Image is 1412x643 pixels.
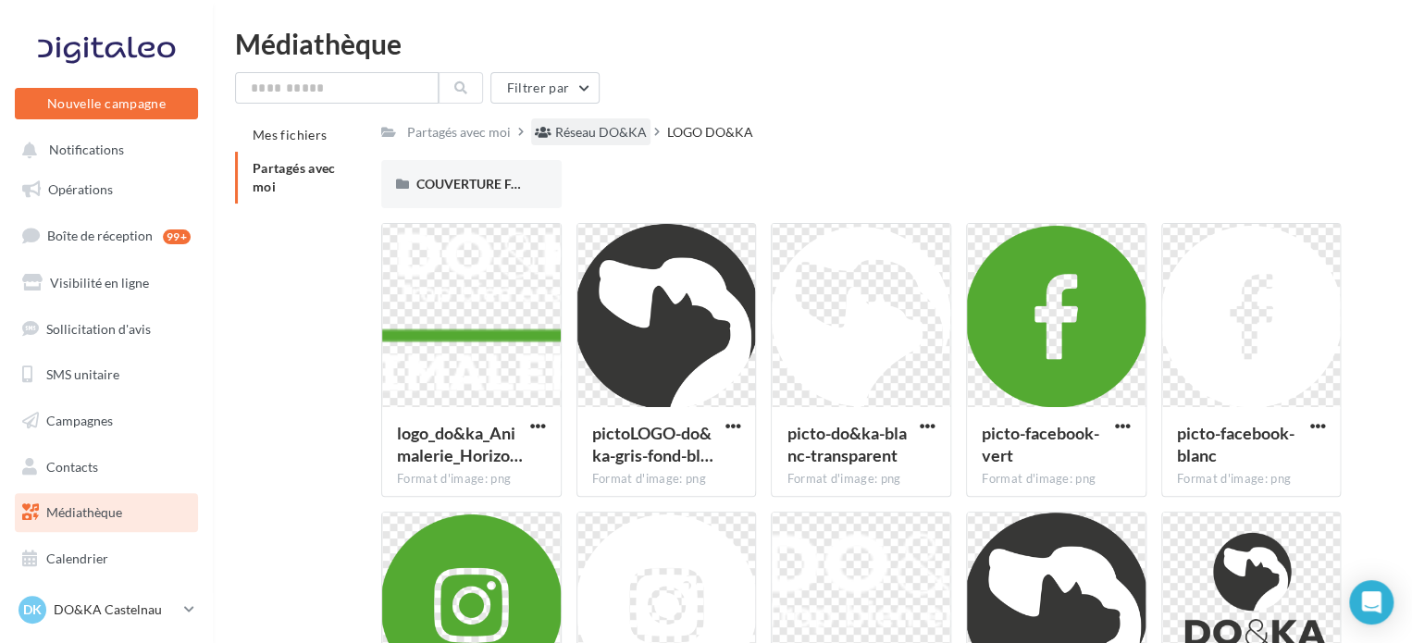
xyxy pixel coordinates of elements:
a: Campagnes [11,402,202,440]
div: Format d'image: png [982,471,1131,488]
span: Boîte de réception [47,228,153,243]
span: DK [23,600,42,619]
span: Campagnes [46,413,113,428]
span: Contacts [46,459,98,475]
span: Calendrier [46,550,108,566]
span: Notifications [49,142,124,158]
div: Partagés avec moi [407,123,511,142]
span: Sollicitation d'avis [46,320,151,336]
a: Calendrier [11,539,202,578]
button: Nouvelle campagne [15,88,198,119]
span: pictoLOGO-do&ka-gris-fond-blanc [592,423,713,465]
a: Visibilité en ligne [11,264,202,303]
span: Partagés avec moi [253,160,336,194]
a: Contacts [11,448,202,487]
span: Médiathèque [46,504,122,520]
span: picto-facebook-vert [982,423,1099,465]
div: Format d'image: png [397,471,546,488]
div: Format d'image: png [1177,471,1326,488]
a: Médiathèque [11,493,202,532]
div: Format d'image: png [592,471,741,488]
button: Filtrer par [490,72,600,104]
div: Format d'image: png [787,471,935,488]
span: COUVERTURE FACEBOOK [416,176,574,192]
a: SMS unitaire [11,355,202,394]
span: SMS unitaire [46,366,119,382]
a: DK DO&KA Castelnau [15,592,198,627]
p: DO&KA Castelnau [54,600,177,619]
span: Mes fichiers [253,127,327,142]
div: 99+ [163,229,191,244]
div: Réseau DO&KA [555,123,647,142]
span: picto-do&ka-blanc-transparent [787,423,906,465]
span: Visibilité en ligne [50,275,149,291]
div: LOGO DO&KA [667,123,753,142]
div: Médiathèque [235,30,1390,57]
span: picto-facebook-blanc [1177,423,1294,465]
a: Boîte de réception99+ [11,216,202,255]
a: Opérations [11,170,202,209]
div: Open Intercom Messenger [1349,580,1393,624]
span: logo_do&ka_Animalerie_Horizontal_fond_transparent-4 [397,423,523,465]
a: Sollicitation d'avis [11,310,202,349]
span: Opérations [48,181,113,197]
